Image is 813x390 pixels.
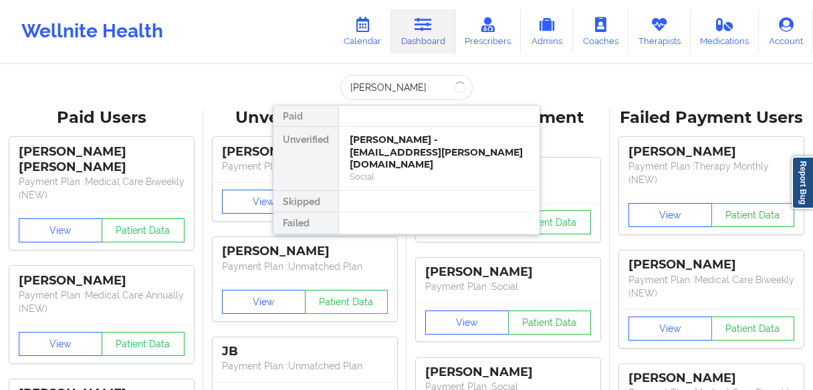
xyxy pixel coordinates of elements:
[711,203,795,227] button: Patient Data
[222,260,388,273] p: Payment Plan : Unmatched Plan
[521,9,573,53] a: Admins
[19,218,102,242] button: View
[9,108,194,128] div: Paid Users
[628,317,712,341] button: View
[273,212,338,234] div: Failed
[350,171,529,182] div: Social
[391,9,455,53] a: Dashboard
[425,280,591,293] p: Payment Plan : Social
[508,311,592,335] button: Patient Data
[222,144,388,160] div: [PERSON_NAME]
[711,317,795,341] button: Patient Data
[425,264,591,280] div: [PERSON_NAME]
[573,9,628,53] a: Coaches
[102,218,185,242] button: Patient Data
[792,156,813,209] a: Report Bug
[350,134,529,171] div: [PERSON_NAME] - [EMAIL_ADDRESS][PERSON_NAME][DOMAIN_NAME]
[334,9,391,53] a: Calendar
[628,144,794,160] div: [PERSON_NAME]
[273,106,338,127] div: Paid
[425,365,591,380] div: [PERSON_NAME]
[759,9,813,53] a: Account
[273,127,338,191] div: Unverified
[305,290,388,314] button: Patient Data
[19,175,185,202] p: Payment Plan : Medical Care Biweekly (NEW)
[222,344,388,359] div: JB
[691,9,760,53] a: Medications
[19,332,102,356] button: View
[222,359,388,373] p: Payment Plan : Unmatched Plan
[455,9,521,53] a: Prescribers
[213,108,397,128] div: Unverified Users
[628,371,794,386] div: [PERSON_NAME]
[628,257,794,272] div: [PERSON_NAME]
[628,203,712,227] button: View
[19,273,185,288] div: [PERSON_NAME]
[628,9,691,53] a: Therapists
[425,311,509,335] button: View
[102,332,185,356] button: Patient Data
[628,273,794,300] p: Payment Plan : Medical Care Biweekly (NEW)
[628,160,794,186] p: Payment Plan : Therapy Monthly (NEW)
[222,244,388,259] div: [PERSON_NAME]
[19,288,185,315] p: Payment Plan : Medical Care Annually (NEW)
[222,160,388,173] p: Payment Plan : Unmatched Plan
[222,190,306,214] button: View
[273,191,338,212] div: Skipped
[508,210,592,234] button: Patient Data
[222,290,306,314] button: View
[19,144,185,175] div: [PERSON_NAME] [PERSON_NAME]
[619,108,804,128] div: Failed Payment Users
